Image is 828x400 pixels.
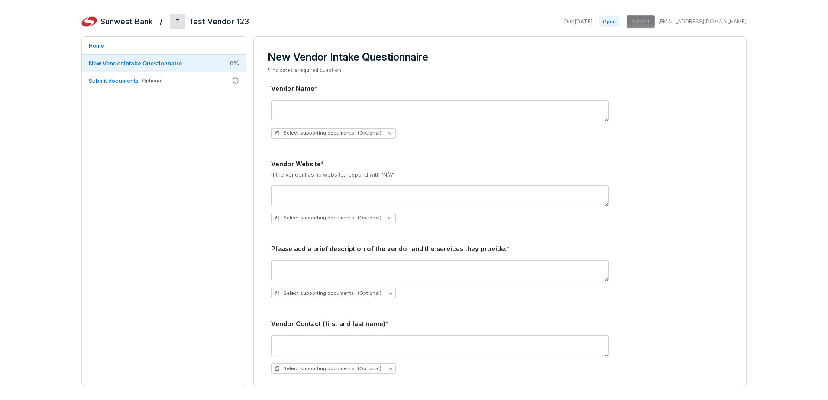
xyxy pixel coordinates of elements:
[189,16,249,27] h2: Test Vendor 123
[268,67,732,74] p: * indicates a required question
[82,72,246,89] a: Submit documentsOptional
[271,159,729,169] div: Vendor Website
[275,365,382,372] span: Select supporting documents
[89,77,139,84] span: Submit documents
[230,59,239,67] span: 0 %
[358,215,382,221] span: (Optional)
[275,290,382,297] span: Select supporting documents
[358,365,382,372] span: (Optional)
[100,16,153,27] h2: Sunwest Bank
[142,77,162,84] span: Optional
[271,84,729,94] div: Vendor Name
[358,290,382,297] span: (Optional)
[564,18,592,25] span: Due [DATE]
[82,37,246,54] a: Home
[268,51,732,64] h3: New Vendor Intake Questionnaire
[271,244,729,254] div: Please add a brief description of the vendor and the services they provide.
[599,16,619,27] span: Open
[160,14,163,27] h2: /
[658,18,747,25] span: [EMAIL_ADDRESS][DOMAIN_NAME]
[89,60,182,67] span: New Vendor Intake Questionnaire
[275,130,382,136] span: Select supporting documents
[271,171,729,178] p: If the vendor has no website, respond with "N/A"
[358,130,382,136] span: (Optional)
[82,55,246,72] a: New Vendor Intake Questionnaire0%
[271,319,729,329] div: Vendor Contact (first and last name)
[275,215,382,221] span: Select supporting documents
